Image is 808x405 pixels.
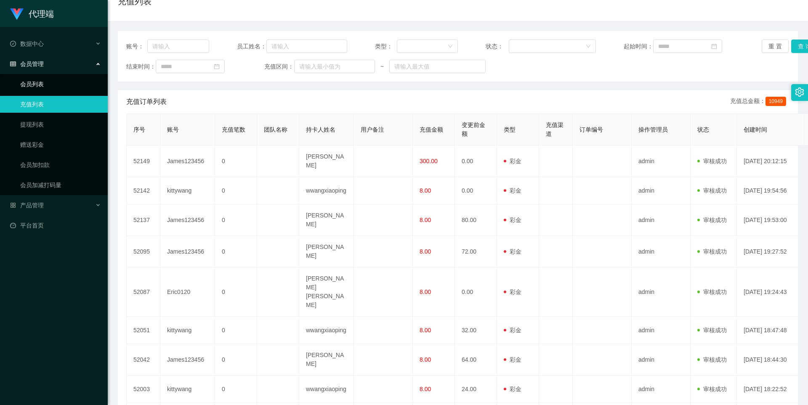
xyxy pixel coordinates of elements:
td: 52142 [127,177,160,204]
span: 状态 [697,126,709,133]
i: 图标: appstore-o [10,202,16,208]
button: 重 置 [762,40,789,53]
td: James123456 [160,204,215,236]
span: 审核成功 [697,248,727,255]
td: [DATE] 18:22:52 [737,376,804,403]
td: kittywang [160,317,215,344]
td: 0 [215,344,257,376]
td: 0 [215,177,257,204]
i: 图标: check-circle-o [10,41,16,47]
span: 团队名称 [264,126,287,133]
td: [PERSON_NAME] [299,344,354,376]
span: 彩金 [504,187,521,194]
span: 彩金 [504,289,521,295]
span: 审核成功 [697,327,727,334]
span: 8.00 [420,217,431,223]
span: 数据中心 [10,40,44,47]
span: 用户备注 [361,126,384,133]
input: 请输入最小值为 [294,60,375,73]
td: [PERSON_NAME] [299,204,354,236]
span: 创建时间 [744,126,767,133]
span: 会员管理 [10,61,44,67]
td: admin [632,267,691,317]
span: 审核成功 [697,158,727,164]
td: 0.00 [455,146,497,177]
span: 彩金 [504,248,521,255]
span: 产品管理 [10,202,44,209]
span: 充值渠道 [546,122,563,137]
span: 账号： [126,42,147,51]
h1: 代理端 [29,0,54,27]
span: 8.00 [420,386,431,392]
span: 充值笔数 [222,126,245,133]
a: 会员列表 [20,76,101,93]
a: 提现列表 [20,116,101,133]
span: 类型： [375,42,397,51]
td: 52095 [127,236,160,267]
td: [PERSON_NAME] [299,146,354,177]
i: 图标: table [10,61,16,67]
td: admin [632,317,691,344]
input: 请输入 [266,40,347,53]
span: 审核成功 [697,289,727,295]
span: 彩金 [504,327,521,334]
td: 52003 [127,376,160,403]
span: 审核成功 [697,386,727,392]
input: 请输入最大值 [389,60,485,73]
td: 0 [215,267,257,317]
span: ~ [375,62,389,71]
i: 图标: setting [795,87,804,97]
td: wwangxiaoping [299,177,354,204]
span: 审核成功 [697,356,727,363]
td: admin [632,344,691,376]
td: 0.00 [455,267,497,317]
td: 0 [215,146,257,177]
a: 会员加减打码量 [20,177,101,193]
td: wwangxiaoping [299,376,354,403]
span: 彩金 [504,356,521,363]
td: 52149 [127,146,160,177]
td: 72.00 [455,236,497,267]
td: 52087 [127,267,160,317]
td: 0 [215,204,257,236]
span: 序号 [133,126,145,133]
span: 变更前金额 [462,122,485,137]
span: 订单编号 [579,126,603,133]
span: 类型 [504,126,516,133]
i: 图标: down [448,44,453,50]
span: 操作管理员 [638,126,668,133]
span: 彩金 [504,217,521,223]
span: 彩金 [504,386,521,392]
td: admin [632,146,691,177]
div: 充值总金额： [730,97,789,107]
span: 持卡人姓名 [306,126,335,133]
td: [PERSON_NAME] [299,236,354,267]
span: 起始时间： [624,42,653,51]
a: 图标: dashboard平台首页 [10,217,101,234]
td: kittywang [160,177,215,204]
span: 8.00 [420,248,431,255]
span: 彩金 [504,158,521,164]
span: 充值订单列表 [126,97,167,107]
td: admin [632,204,691,236]
td: admin [632,236,691,267]
td: 52137 [127,204,160,236]
i: 图标: calendar [214,64,220,69]
span: 8.00 [420,289,431,295]
span: 300.00 [420,158,438,164]
td: 64.00 [455,344,497,376]
span: 10949 [765,97,786,106]
a: 充值列表 [20,96,101,113]
td: James123456 [160,236,215,267]
td: [DATE] 18:47:48 [737,317,804,344]
td: [DATE] 19:53:00 [737,204,804,236]
td: [DATE] 19:24:43 [737,267,804,317]
span: 审核成功 [697,217,727,223]
a: 赠送彩金 [20,136,101,153]
span: 充值金额 [420,126,443,133]
input: 请输入 [147,40,209,53]
a: 代理端 [10,10,54,17]
span: 8.00 [420,187,431,194]
span: 充值区间： [264,62,294,71]
a: 会员加扣款 [20,156,101,173]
